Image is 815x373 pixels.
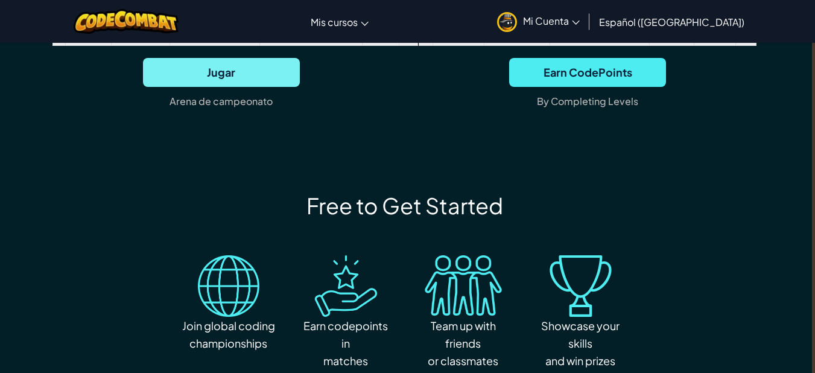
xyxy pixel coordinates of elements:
img: avatar [497,12,517,32]
div: Join global coding [182,317,276,334]
div: and win prizes [534,352,628,369]
div: or classmates [416,352,510,369]
div: matches [299,352,393,369]
p: Arena de campeonato [170,92,273,111]
p: By Completing Levels [537,92,638,111]
img: Vector image to illustrate league_v2.get_start_list_1 [198,255,259,317]
a: Español ([GEOGRAPHIC_DATA]) [593,5,750,38]
span: Español ([GEOGRAPHIC_DATA]) [599,16,744,28]
img: CodeCombat logo [74,9,179,34]
img: Vector image to illustrate league_v2.get_start_list_4 [548,255,614,317]
div: championships [182,334,276,352]
div: Showcase your skills [534,317,628,352]
img: Vector image to illustrate league_v2.get_start_list_3 [425,255,502,317]
span: Mis cursos [311,16,358,28]
a: Earn CodePoints [509,58,666,87]
div: Earn codepoints in [299,317,393,352]
div: Free to Get Started [306,192,503,219]
a: Mi Cuenta [491,2,586,40]
a: Mis cursos [305,5,375,38]
div: Team up with friends [416,317,510,352]
span: Mi Cuenta [523,14,580,27]
a: Jugar [143,58,300,87]
img: Vector image to illustrate league_v2.get_start_list_2 [314,255,377,317]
